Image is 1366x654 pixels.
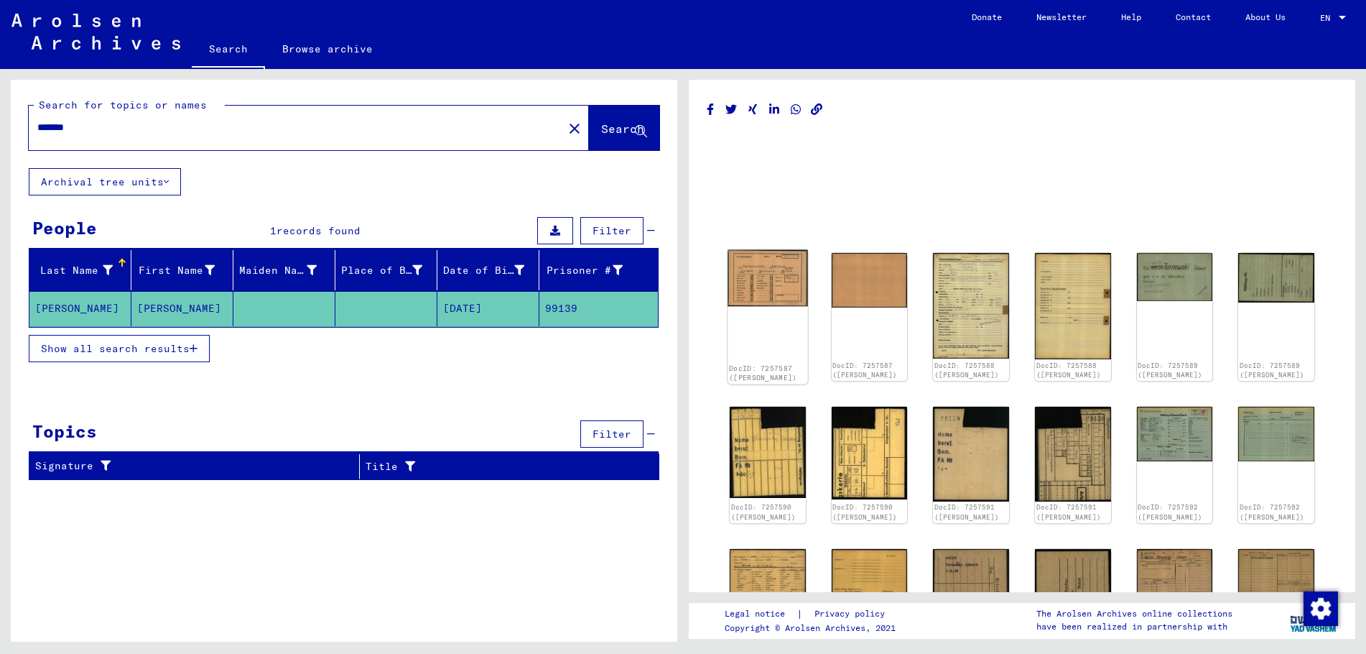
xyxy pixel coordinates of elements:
div: Title [366,459,631,474]
div: First Name [137,259,233,282]
div: First Name [137,263,215,278]
mat-header-cell: Prisoner # [539,250,658,290]
mat-header-cell: Place of Birth [335,250,437,290]
a: Legal notice [725,607,796,622]
a: Search [192,32,265,69]
button: Search [589,106,659,150]
div: Maiden Name [239,259,335,282]
mat-header-cell: First Name [131,250,233,290]
span: Filter [593,224,631,237]
img: 002.jpg [832,407,908,499]
button: Show all search results [29,335,210,362]
div: Date of Birth [443,263,524,278]
span: Search [601,121,644,136]
div: Last Name [35,259,131,282]
img: 002.jpg [1035,253,1111,359]
div: Place of Birth [341,259,440,282]
div: Place of Birth [341,263,422,278]
mat-icon: close [566,120,583,137]
a: DocID: 7257587 ([PERSON_NAME]) [832,361,897,379]
img: 002.jpg [1238,549,1314,603]
a: Browse archive [265,32,390,66]
span: EN [1320,13,1336,23]
img: 002.jpg [1035,407,1111,501]
a: DocID: 7257588 ([PERSON_NAME]) [934,361,999,379]
img: 002.jpg [1238,253,1314,303]
button: Copy link [809,101,824,119]
a: DocID: 7257591 ([PERSON_NAME]) [934,503,999,521]
span: records found [277,224,361,237]
a: DocID: 7257588 ([PERSON_NAME]) [1036,361,1101,379]
div: Title [366,455,645,478]
mat-cell: [PERSON_NAME] [29,291,131,326]
img: 001.jpg [728,250,807,307]
img: 001.jpg [730,549,806,601]
img: 002.jpg [832,549,908,601]
div: Signature [35,459,348,474]
mat-header-cell: Date of Birth [437,250,539,290]
mat-label: Search for topics or names [39,98,207,111]
img: 001.jpg [1137,253,1213,301]
div: Maiden Name [239,263,317,278]
img: 001.jpg [1137,407,1213,461]
mat-cell: [DATE] [437,291,539,326]
img: 002.jpg [1238,407,1314,461]
img: 001.jpg [730,407,806,497]
div: Prisoner # [545,259,641,282]
a: DocID: 7257592 ([PERSON_NAME]) [1240,503,1304,521]
div: Last Name [35,263,113,278]
div: | [725,607,902,622]
img: 002.jpg [1035,549,1111,652]
img: Change consent [1304,591,1338,626]
a: Privacy policy [803,607,902,622]
a: DocID: 7257591 ([PERSON_NAME]) [1036,503,1101,521]
span: Show all search results [41,342,190,355]
img: Arolsen_neg.svg [11,14,180,50]
button: Share on Xing [745,101,761,119]
a: DocID: 7257589 ([PERSON_NAME]) [1138,361,1202,379]
div: Signature [35,455,363,478]
button: Filter [580,217,643,244]
mat-cell: [PERSON_NAME] [131,291,233,326]
button: Share on Facebook [703,101,718,119]
span: 1 [270,224,277,237]
img: 001.jpg [933,407,1009,501]
span: Filter [593,428,631,441]
p: have been realized in partnership with [1036,620,1232,633]
button: Share on WhatsApp [789,101,804,119]
mat-header-cell: Maiden Name [233,250,335,290]
button: Filter [580,420,643,448]
a: DocID: 7257590 ([PERSON_NAME]) [731,503,796,521]
div: People [32,215,97,241]
div: Date of Birth [443,259,542,282]
mat-cell: 99139 [539,291,658,326]
button: Share on Twitter [724,101,739,119]
a: DocID: 7257589 ([PERSON_NAME]) [1240,361,1304,379]
p: The Arolsen Archives online collections [1036,607,1232,620]
mat-header-cell: Last Name [29,250,131,290]
img: 001.jpg [1137,549,1213,604]
img: 001.jpg [933,253,1009,358]
div: Prisoner # [545,263,623,278]
img: 002.jpg [832,253,908,307]
p: Copyright © Arolsen Archives, 2021 [725,622,902,635]
a: DocID: 7257590 ([PERSON_NAME]) [832,503,897,521]
button: Archival tree units [29,168,181,195]
a: DocID: 7257592 ([PERSON_NAME]) [1138,503,1202,521]
img: 001.jpg [933,549,1009,650]
button: Clear [560,114,589,142]
div: Topics [32,418,97,444]
img: yv_logo.png [1287,602,1341,638]
a: DocID: 7257587 ([PERSON_NAME]) [729,364,797,382]
button: Share on LinkedIn [767,101,782,119]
